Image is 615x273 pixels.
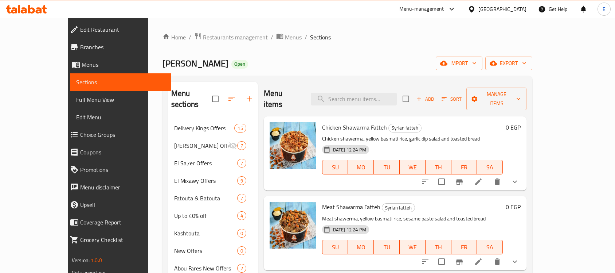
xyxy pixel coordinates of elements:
span: New Offers [174,246,237,255]
div: items [237,246,246,255]
button: MO [348,160,374,174]
span: Version: [72,255,90,265]
svg: Show Choices [510,177,519,186]
li: / [305,33,307,42]
span: TH [428,162,448,173]
span: Select to update [434,174,449,189]
button: delete [489,173,506,191]
span: Menus [285,33,302,42]
span: 15 [235,125,246,132]
span: 9 [238,177,246,184]
span: 7 [238,195,246,202]
span: FR [454,242,474,253]
span: Syrian fatteh [382,204,415,212]
div: Fatouta & Batouta7 [168,189,258,207]
span: Menu disclaimer [80,183,165,192]
li: / [189,33,191,42]
h2: Menu items [264,88,302,110]
div: [GEOGRAPHIC_DATA] [478,5,526,13]
div: Delivery Kings Offers15 [168,119,258,137]
span: MO [351,242,371,253]
button: Sort [440,93,463,105]
svg: Inactive section [228,141,237,150]
img: Chicken Shawarma Fatteh [270,122,316,169]
span: Sort [442,95,462,103]
span: Full Menu View [76,95,165,104]
button: delete [489,253,506,270]
p: Chicken shawerma, yellow basmati rice, garlic dip salad and toasted bread [322,134,503,143]
button: MO [348,240,374,254]
div: items [237,159,246,168]
h6: 0 EGP [506,202,521,212]
h6: 0 EGP [506,122,521,132]
div: Syrian fatteh [388,124,422,132]
div: items [237,211,246,220]
span: 7 [238,142,246,149]
span: SA [480,242,500,253]
span: Upsell [80,200,165,209]
span: SU [325,162,345,173]
div: Froug Elsham Offers [174,141,228,150]
a: Coupons [64,143,171,161]
button: sort-choices [416,173,434,191]
button: Add [414,93,437,105]
span: Coupons [80,148,165,157]
span: 4 [238,212,246,219]
span: Branches [80,43,165,51]
button: TU [374,240,400,254]
li: / [271,33,273,42]
span: Promotions [80,165,165,174]
span: Abou Fares New Offers [174,264,237,273]
span: [PERSON_NAME] Offers [174,141,228,150]
a: Promotions [64,161,171,178]
input: search [311,93,397,105]
span: El Sa7er Offers [174,159,237,168]
div: Up to 40% off [174,211,237,220]
button: FR [451,160,477,174]
span: Sort items [437,93,466,105]
button: Manage items [466,88,526,110]
span: Select to update [434,254,449,269]
span: [DATE] 12:24 PM [329,226,369,233]
span: TU [377,162,397,173]
span: 1.0.0 [91,255,102,265]
span: 7 [238,160,246,167]
button: SA [477,240,503,254]
a: Coverage Report [64,214,171,231]
div: Menu-management [399,5,444,14]
span: Select section [398,91,414,107]
span: Coverage Report [80,218,165,227]
a: Menu disclaimer [64,178,171,196]
span: Grocery Checklist [80,235,165,244]
span: Fatouta & Batouta [174,194,237,203]
span: SU [325,242,345,253]
div: [PERSON_NAME] Offers7 [168,137,258,154]
span: import [442,59,477,68]
button: WE [400,160,426,174]
span: El Mixawy Offers [174,176,237,185]
a: Branches [64,38,171,56]
div: Delivery Kings Offers [174,124,235,132]
a: Home [162,33,186,42]
span: Syrian fatteh [389,124,421,132]
span: Open [231,61,248,67]
a: Upsell [64,196,171,214]
a: Edit menu item [474,257,483,266]
div: Up to 40% off4 [168,207,258,224]
a: Grocery Checklist [64,231,171,249]
nav: breadcrumb [162,32,532,42]
a: Full Menu View [70,91,171,108]
button: SU [322,240,348,254]
span: FR [454,162,474,173]
span: Chicken Shawarma Fatteh [322,122,387,133]
a: Menus [276,32,302,42]
div: El Mixawy Offers9 [168,172,258,189]
span: Choice Groups [80,130,165,139]
span: Add item [414,93,437,105]
span: TH [428,242,448,253]
button: TH [426,240,451,254]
